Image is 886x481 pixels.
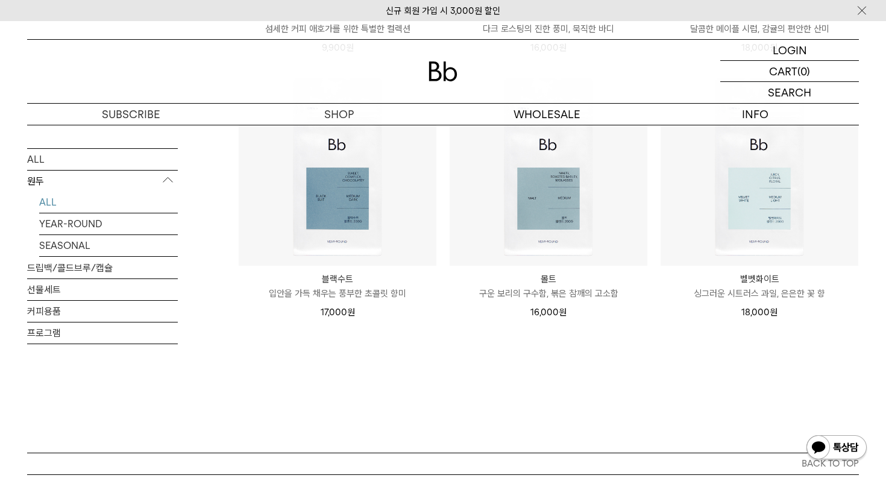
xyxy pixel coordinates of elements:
p: 구운 보리의 구수함, 볶은 참깨의 고소함 [450,286,647,301]
span: 18,000 [741,307,778,318]
a: 선물세트 [27,279,178,300]
p: 벨벳화이트 [661,272,858,286]
p: 몰트 [450,272,647,286]
a: LOGIN [720,40,859,61]
a: ALL [27,149,178,170]
p: LOGIN [773,40,807,60]
span: 원 [770,307,778,318]
a: 벨벳화이트 싱그러운 시트러스 과일, 은은한 꽃 향 [661,272,858,301]
p: 원두 [27,171,178,192]
a: SHOP [235,104,443,125]
a: ALL [39,192,178,213]
a: 신규 회원 가입 시 3,000원 할인 [386,5,500,16]
img: 블랙수트 [239,68,436,266]
a: 몰트 구운 보리의 구수함, 볶은 참깨의 고소함 [450,272,647,301]
a: CART (0) [720,61,859,82]
p: SEARCH [768,82,811,103]
a: SUBSCRIBE [27,104,235,125]
img: 몰트 [450,68,647,266]
span: 17,000 [321,307,355,318]
p: (0) [797,61,810,81]
a: 커피용품 [27,301,178,322]
span: 원 [559,307,567,318]
p: CART [769,61,797,81]
a: 블랙수트 입안을 가득 채우는 풍부한 초콜릿 향미 [239,272,436,301]
p: 싱그러운 시트러스 과일, 은은한 꽃 향 [661,286,858,301]
p: WHOLESALE [443,104,651,125]
a: 드립백/콜드브루/캡슐 [27,257,178,278]
span: 16,000 [530,307,567,318]
p: INFO [651,104,859,125]
p: 입안을 가득 채우는 풍부한 초콜릿 향미 [239,286,436,301]
p: 블랙수트 [239,272,436,286]
img: 카카오톡 채널 1:1 채팅 버튼 [805,434,868,463]
img: 벨벳화이트 [661,68,858,266]
button: BACK TO TOP [27,453,859,474]
a: 프로그램 [27,322,178,344]
a: SEASONAL [39,235,178,256]
span: 원 [347,307,355,318]
img: 로고 [429,61,457,81]
a: YEAR-ROUND [39,213,178,234]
